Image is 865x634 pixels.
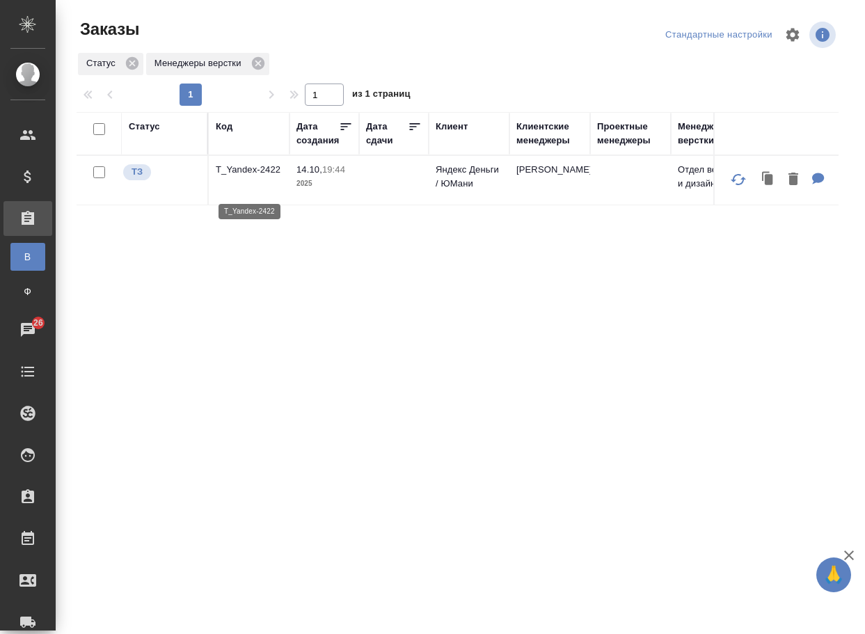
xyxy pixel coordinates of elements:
[17,250,38,264] span: В
[597,120,664,148] div: Проектные менеджеры
[216,163,283,177] p: T_Yandex-2422
[296,164,322,175] p: 14.10,
[781,166,805,194] button: Удалить
[816,557,851,592] button: 🙏
[17,285,38,299] span: Ф
[436,120,468,134] div: Клиент
[25,316,51,330] span: 26
[146,53,269,75] div: Менеджеры верстки
[809,22,839,48] span: Посмотреть информацию
[78,53,143,75] div: Статус
[10,278,45,306] a: Ф
[516,120,583,148] div: Клиентские менеджеры
[822,560,846,589] span: 🙏
[722,163,755,196] button: Обновить
[366,120,408,148] div: Дата сдачи
[122,163,200,182] div: Выставляет КМ при отправке заказа на расчет верстке (для тикета) или для уточнения сроков на прои...
[678,120,745,148] div: Менеджеры верстки
[132,165,143,179] p: ТЗ
[296,177,352,191] p: 2025
[10,243,45,271] a: В
[77,18,139,40] span: Заказы
[296,120,339,148] div: Дата создания
[216,120,232,134] div: Код
[436,163,502,191] p: Яндекс Деньги / ЮМани
[3,312,52,347] a: 26
[509,156,590,205] td: [PERSON_NAME]
[755,166,781,194] button: Клонировать
[154,56,246,70] p: Менеджеры верстки
[352,86,411,106] span: из 1 страниц
[86,56,120,70] p: Статус
[678,163,745,191] p: Отдел верстки и дизайна
[129,120,160,134] div: Статус
[662,24,776,46] div: split button
[322,164,345,175] p: 19:44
